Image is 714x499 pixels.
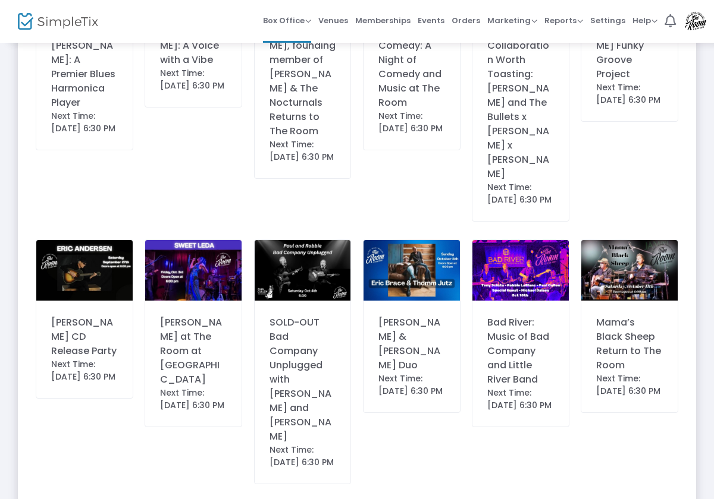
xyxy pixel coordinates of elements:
[378,315,445,372] div: [PERSON_NAME] & [PERSON_NAME] Duo
[487,24,554,181] div: A Collaboration Worth Toasting: [PERSON_NAME] and The Bullets x [PERSON_NAME] x [PERSON_NAME]
[364,240,460,301] img: EricBraceThommJutzOct52025.jpg
[255,240,351,301] img: PaulRobbie114.png
[596,372,663,397] div: Next Time: [DATE] 6:30 PM
[418,5,444,36] span: Events
[355,5,411,36] span: Memberships
[487,15,537,26] span: Marketing
[378,24,445,110] div: Big Timing Comedy: A Night of Comedy and Music at The Room
[452,5,480,36] span: Orders
[51,315,118,358] div: [PERSON_NAME] CD Release Party
[36,240,133,301] img: EricAndersenSeptember272025.jpg
[270,315,336,444] div: SOLD-OUT Bad Company Unplugged with [PERSON_NAME] and [PERSON_NAME]
[378,110,445,135] div: Next Time: [DATE] 6:30 PM
[160,24,227,67] div: [PERSON_NAME]: A Voice with a Vibe
[51,110,118,135] div: Next Time: [DATE] 6:30 PM
[160,67,227,92] div: Next Time: [DATE] 6:30 PM
[160,387,227,412] div: Next Time: [DATE] 6:30 PM
[270,138,336,163] div: Next Time: [DATE] 6:30 PM
[270,444,336,469] div: Next Time: [DATE] 6:30 PM
[270,24,336,138] div: [PERSON_NAME], founding member of [PERSON_NAME] & The Nocturnals Returns to The Room
[581,240,678,301] img: MamasBlacksheepOctober112025.jpg
[51,24,118,110] div: ROCKIN [PERSON_NAME]: A Premier Blues Harmonica Player
[544,15,583,26] span: Reports
[318,5,348,36] span: Venues
[596,81,663,106] div: Next Time: [DATE] 6:30 PM
[487,315,554,387] div: Bad River: Music of Bad Company and Little River Band
[263,15,311,26] span: Box Office
[51,358,118,383] div: Next Time: [DATE] 6:30 PM
[596,24,663,81] div: [PERSON_NAME] Funky Groove Project
[145,240,242,301] img: SweetLedaOctober32025.jpg
[487,181,554,206] div: Next Time: [DATE] 6:30 PM
[487,387,554,412] div: Next Time: [DATE] 6:30 PM
[590,5,625,36] span: Settings
[596,315,663,372] div: Mama’s Black Sheep Return to The Room
[160,315,227,387] div: [PERSON_NAME] at The Room at [GEOGRAPHIC_DATA]
[472,240,569,301] img: BadRiverOct10th.png
[378,372,445,397] div: Next Time: [DATE] 6:30 PM
[632,15,657,26] span: Help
